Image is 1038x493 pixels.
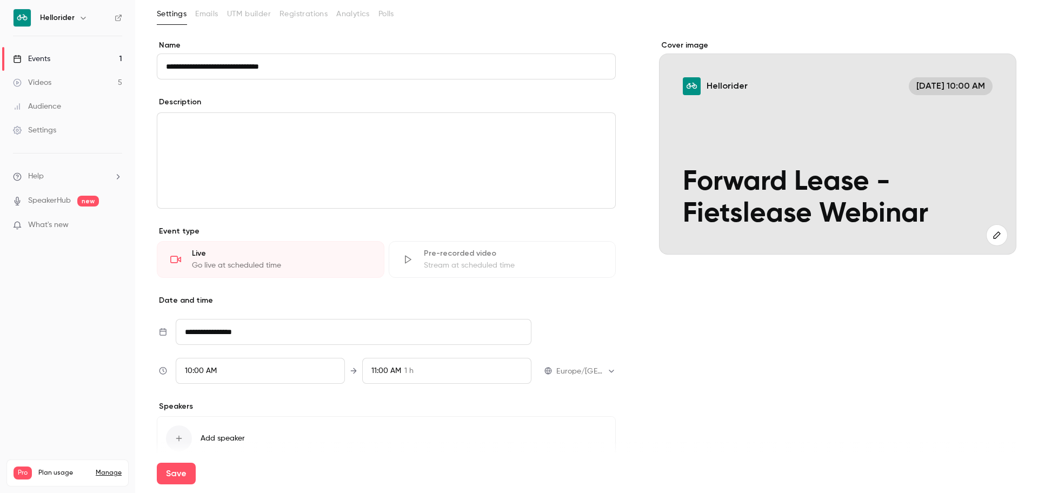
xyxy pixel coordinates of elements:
[157,241,384,278] div: LiveGo live at scheduled time
[38,469,89,477] span: Plan usage
[371,367,401,375] span: 11:00 AM
[336,9,370,20] span: Analytics
[192,260,371,271] div: Go live at scheduled time
[157,97,201,108] label: Description
[176,358,345,384] div: From
[14,9,31,26] img: Hellorider
[404,365,414,377] span: 1 h
[176,319,531,345] input: Tue, Feb 17, 2026
[424,248,603,259] div: Pre-recorded video
[13,125,56,136] div: Settings
[157,295,616,306] p: Date and time
[28,195,71,206] a: SpeakerHub
[227,9,271,20] span: UTM builder
[157,5,187,23] button: Settings
[707,80,748,92] p: Hellorider
[185,367,217,375] span: 10:00 AM
[157,40,616,51] label: Name
[13,54,50,64] div: Events
[389,241,616,278] div: Pre-recorded videoStream at scheduled time
[13,171,122,182] li: help-dropdown-opener
[14,467,32,479] span: Pro
[683,77,701,95] img: Forward Lease - Fietslease Webinar
[556,366,616,377] div: Europe/[GEOGRAPHIC_DATA]
[157,112,616,209] section: description
[40,12,75,23] h6: Hellorider
[280,9,328,20] span: Registrations
[157,226,616,237] p: Event type
[77,196,99,206] span: new
[192,248,371,259] div: Live
[378,9,394,20] span: Polls
[201,433,245,444] span: Add speaker
[195,9,218,20] span: Emails
[28,171,44,182] span: Help
[96,469,122,477] a: Manage
[683,166,993,230] p: Forward Lease - Fietslease Webinar
[157,113,615,208] div: editor
[659,40,1016,51] label: Cover image
[109,221,122,230] iframe: Noticeable Trigger
[13,77,51,88] div: Videos
[157,463,196,484] button: Save
[28,219,69,231] span: What's new
[13,101,61,112] div: Audience
[424,260,603,271] div: Stream at scheduled time
[157,401,616,412] p: Speakers
[362,358,531,384] div: To
[909,77,993,95] span: [DATE] 10:00 AM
